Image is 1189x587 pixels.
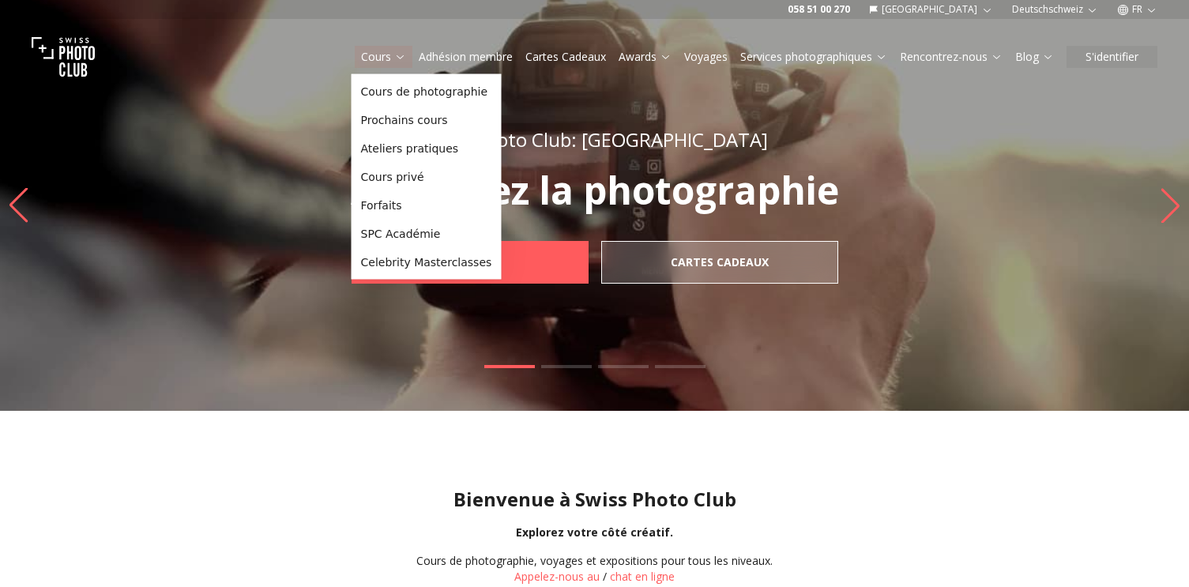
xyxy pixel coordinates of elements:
button: Awards [612,46,678,68]
span: Swiss Photo Club: [GEOGRAPHIC_DATA] [422,126,768,152]
a: Forfaits [355,191,499,220]
p: Apprenez la photographie [317,171,873,209]
div: Explorez votre côté créatif. [13,525,1176,540]
button: Cours [355,46,412,68]
button: chat en ligne [610,569,675,585]
a: SPC Académie [355,220,499,248]
h1: Bienvenue à Swiss Photo Club [13,487,1176,512]
button: Services photographiques [734,46,894,68]
a: Prochains cours [355,106,499,134]
button: S'identifier [1067,46,1157,68]
a: Awards [619,49,672,65]
button: Blog [1009,46,1060,68]
a: Cartes Cadeaux [601,241,838,284]
b: Cartes Cadeaux [671,254,769,270]
a: 058 51 00 270 [788,3,850,16]
a: Cours de photographie [355,77,499,106]
a: Adhésion membre [419,49,513,65]
a: Blog [1015,49,1054,65]
button: Adhésion membre [412,46,519,68]
button: Rencontrez-nous [894,46,1009,68]
a: Services photographiques [740,49,887,65]
a: Cours [361,49,406,65]
a: Celebrity Masterclasses [355,248,499,277]
div: / [416,553,773,585]
a: Ateliers pratiques [355,134,499,163]
a: Appelez-nous au [514,569,600,584]
button: Voyages [678,46,734,68]
img: Swiss photo club [32,25,95,88]
a: Cours privé [355,163,499,191]
a: Rencontrez-nous [900,49,1003,65]
a: Cartes Cadeaux [525,49,606,65]
a: Voyages [684,49,728,65]
button: Cartes Cadeaux [519,46,612,68]
div: Cours de photographie, voyages et expositions pour tous les niveaux. [416,553,773,569]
